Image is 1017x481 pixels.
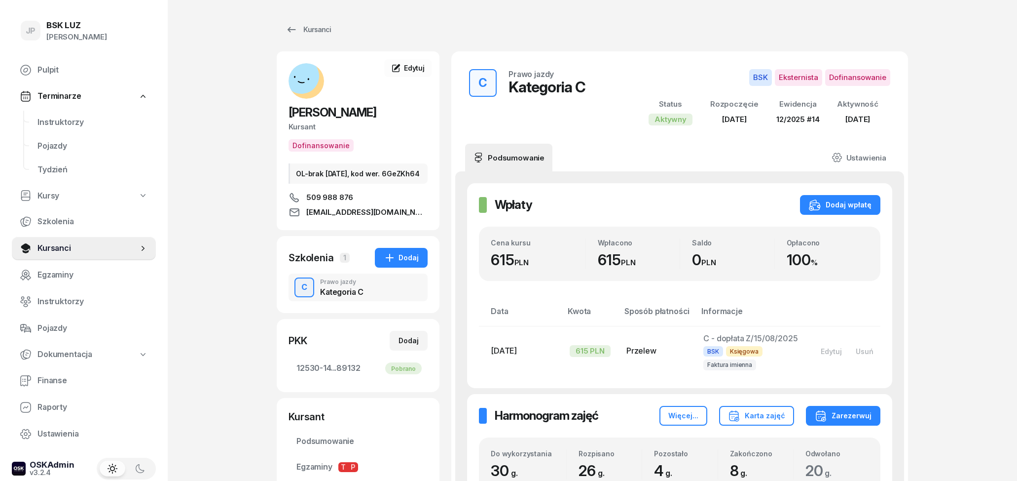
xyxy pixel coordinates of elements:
[37,140,148,153] span: Pojazdy
[338,462,348,472] span: T
[348,462,358,472] span: P
[289,430,428,453] a: Podsumowanie
[825,69,890,86] span: Dofinansowanie
[12,317,156,340] a: Pojazdy
[776,98,819,111] div: Ewidencja
[719,406,794,426] button: Karta zajęć
[562,305,618,326] th: Kwota
[495,197,532,213] h2: Wpłaty
[289,410,428,424] div: Kursant
[800,195,880,215] button: Dodaj wpłatę
[306,192,353,203] span: 509 988 876
[37,242,138,255] span: Kursanci
[692,239,774,247] div: Saldo
[289,357,428,380] a: 12530-14...89132Pobrano
[12,185,156,207] a: Kursy
[692,251,774,269] div: 0
[805,462,836,480] span: 20
[37,269,148,281] span: Egzaminy
[384,59,432,77] a: Edytuj
[37,322,148,335] span: Pojazdy
[30,158,156,182] a: Tydzień
[294,278,314,297] button: C
[289,206,428,218] a: [EMAIL_ADDRESS][DOMAIN_NAME]
[37,428,148,441] span: Ustawienia
[703,346,723,357] span: BSK
[703,333,798,343] span: C - dopłata Z/15/08/2025
[12,396,156,419] a: Raporty
[837,98,878,111] div: Aktywność
[824,144,894,171] a: Ustawienia
[37,163,148,176] span: Tydzień
[12,462,26,476] img: logo-xs-dark@2x.png
[12,58,156,82] a: Pulpit
[37,401,148,414] span: Raporty
[30,111,156,134] a: Instruktorzy
[399,335,419,347] div: Dodaj
[289,120,428,133] div: Kursant
[289,274,428,301] button: CPrawo jazdyKategoria C
[806,406,880,426] button: Zarezerwuj
[749,69,890,86] button: BSKEksternistaDofinansowanie
[703,360,756,370] span: Faktura imienna
[37,64,148,77] span: Pulpit
[787,251,869,269] div: 100
[598,468,605,478] small: g.
[474,73,491,93] div: C
[385,362,422,374] div: Pobrano
[659,406,707,426] button: Więcej...
[296,362,420,375] span: 12530-14...89132
[491,449,566,458] div: Do wykorzystania
[618,305,695,326] th: Sposób płatności
[37,348,92,361] span: Dokumentacja
[598,251,680,269] div: 615
[722,115,747,124] span: [DATE]
[514,258,529,267] small: PLN
[12,422,156,446] a: Ustawienia
[12,263,156,287] a: Egzaminy
[320,279,363,285] div: Prawo jazdy
[811,258,818,267] small: %
[30,461,74,469] div: OSKAdmin
[289,139,354,152] span: Dofinansowanie
[469,69,497,97] button: C
[320,288,363,296] div: Kategoria C
[815,410,872,422] div: Zarezerwuj
[809,199,872,211] div: Dodaj wpłatę
[286,24,331,36] div: Kursanci
[12,343,156,366] a: Dokumentacja
[30,469,74,476] div: v3.2.4
[856,347,873,356] div: Usuń
[495,408,598,424] h2: Harmonogram zajęć
[668,410,698,422] div: Więcej...
[701,258,716,267] small: PLN
[277,20,340,40] a: Kursanci
[728,410,785,422] div: Karta zajęć
[37,190,59,202] span: Kursy
[12,210,156,234] a: Szkolenia
[579,449,642,458] div: Rozpisano
[289,455,428,479] a: EgzaminyTP
[26,27,36,35] span: JP
[37,116,148,129] span: Instruktorzy
[46,31,107,43] div: [PERSON_NAME]
[710,98,759,111] div: Rozpoczęcie
[749,69,772,86] span: BSK
[12,369,156,393] a: Finanse
[730,449,793,458] div: Zakończono
[375,248,428,268] button: Dodaj
[579,462,609,480] span: 26
[491,239,585,247] div: Cena kursu
[384,252,419,264] div: Dodaj
[626,345,688,358] div: Przelew
[12,237,156,260] a: Kursanci
[37,90,81,103] span: Terminarze
[726,346,763,357] span: Księgowa
[654,449,717,458] div: Pozostało
[805,449,869,458] div: Odwołano
[12,290,156,314] a: Instruktorzy
[821,347,842,356] div: Edytuj
[12,85,156,108] a: Terminarze
[30,134,156,158] a: Pojazdy
[695,305,806,326] th: Informacje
